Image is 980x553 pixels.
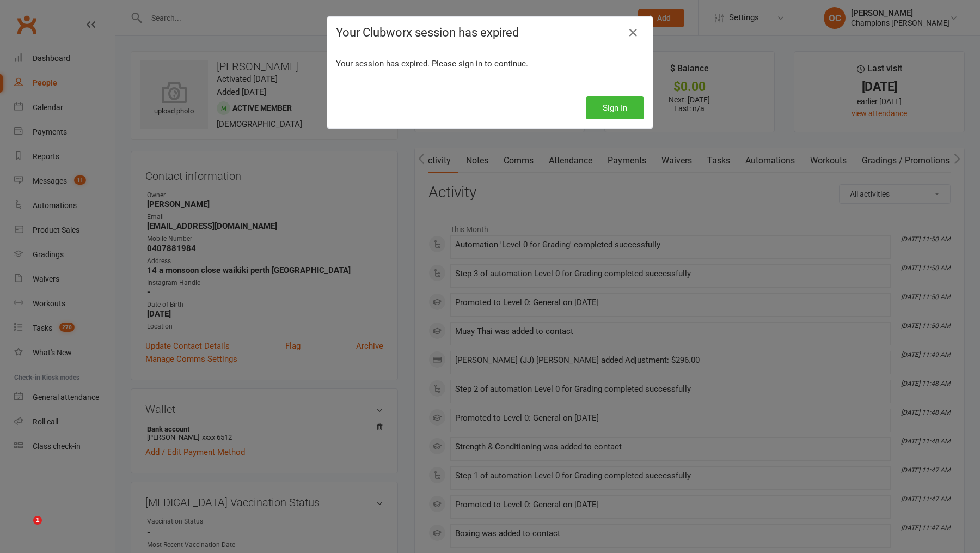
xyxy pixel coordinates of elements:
h4: Your Clubworx session has expired [336,26,644,39]
span: 1 [33,516,42,525]
span: Your session has expired. Please sign in to continue. [336,59,528,69]
button: Sign In [586,96,644,119]
a: Close [624,24,642,41]
iframe: Intercom live chat [11,516,37,542]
